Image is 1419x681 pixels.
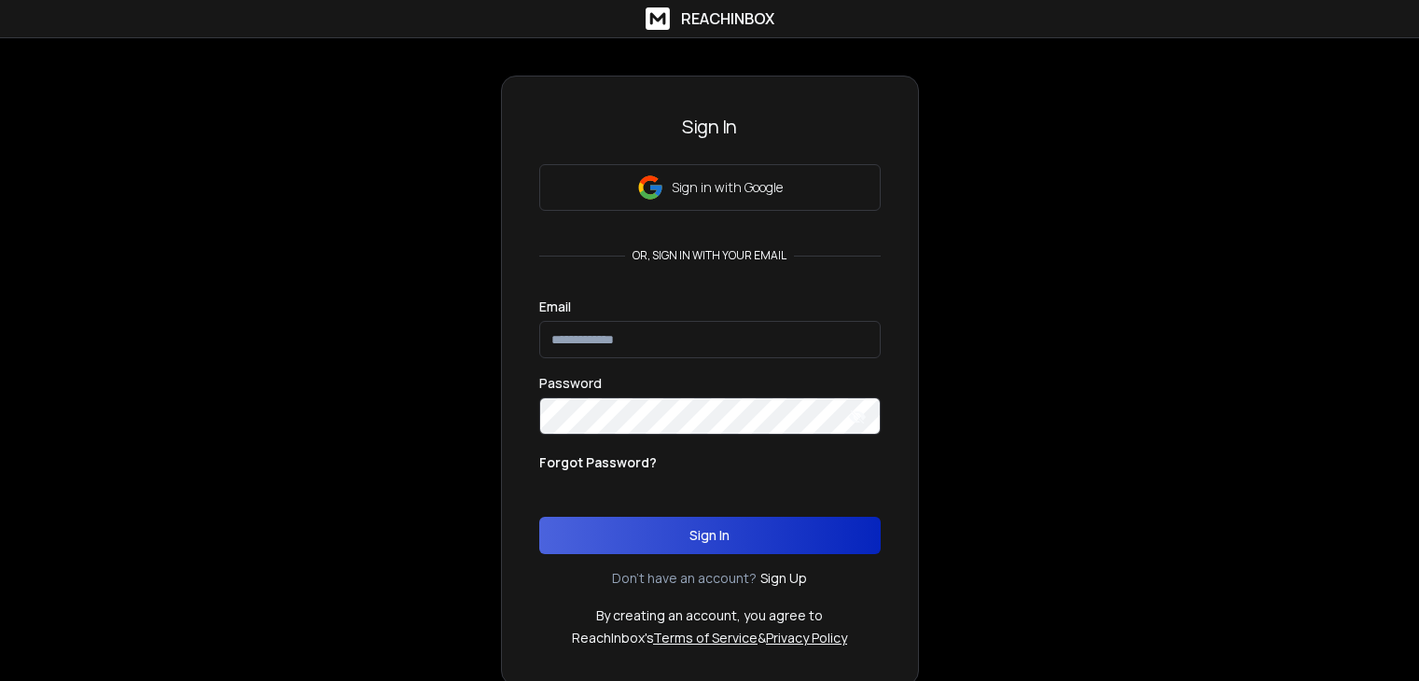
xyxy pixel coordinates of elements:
h3: Sign In [539,114,881,140]
a: Sign Up [760,569,807,588]
p: ReachInbox's & [572,629,847,647]
label: Password [539,377,602,390]
p: or, sign in with your email [625,248,794,263]
p: Don't have an account? [612,569,757,588]
h1: ReachInbox [681,7,774,30]
p: Forgot Password? [539,453,657,472]
a: Terms of Service [653,629,758,646]
a: ReachInbox [646,7,774,30]
button: Sign In [539,517,881,554]
button: Sign in with Google [539,164,881,211]
p: Sign in with Google [672,178,783,197]
label: Email [539,300,571,313]
p: By creating an account, you agree to [596,606,823,625]
a: Privacy Policy [766,629,847,646]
